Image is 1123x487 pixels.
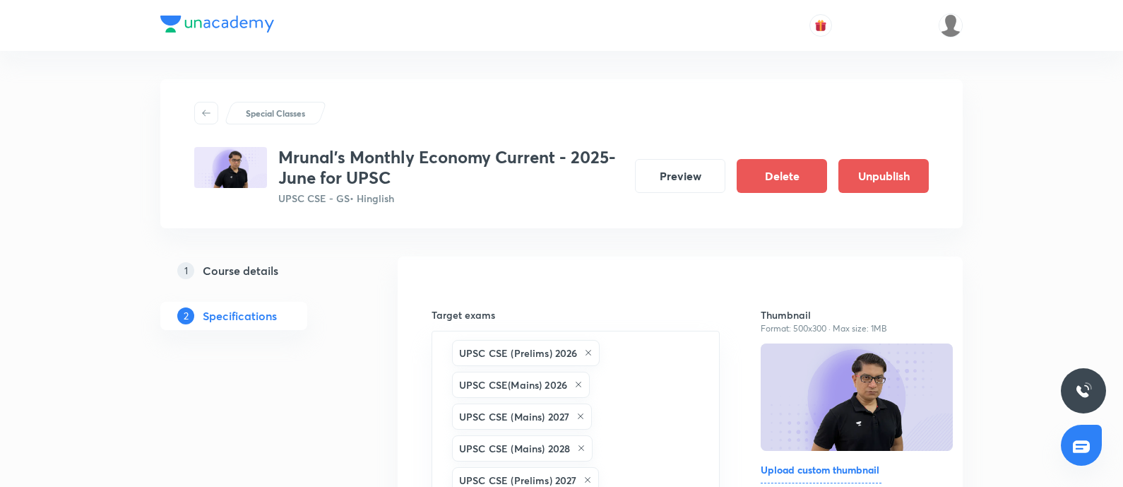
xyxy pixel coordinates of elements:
[160,16,274,36] a: Company Logo
[459,441,570,456] h6: UPSC CSE (Mains) 2028
[278,191,624,206] p: UPSC CSE - GS • Hinglish
[160,16,274,33] img: Company Logo
[1075,382,1092,399] img: ttu
[809,14,832,37] button: avatar
[278,147,624,188] h3: Mrunal's Monthly Economy Current - 2025-June for UPSC
[737,159,827,193] button: Delete
[761,322,929,335] p: Format: 500x300 · Max size: 1MB
[459,377,567,392] h6: UPSC CSE(Mains) 2026
[459,409,569,424] h6: UPSC CSE (Mains) 2027
[432,307,720,322] h6: Target exams
[711,431,714,434] button: Open
[177,307,194,324] p: 2
[814,19,827,32] img: avatar
[160,257,352,285] a: 1Course details
[203,307,277,324] h5: Specifications
[177,262,194,279] p: 1
[838,159,929,193] button: Unpublish
[459,346,577,360] h6: UPSC CSE (Prelims) 2026
[194,147,267,188] img: DFB73A1D-FD3A-4595-BB61-A2FDEC16861D_special_class.png
[939,13,963,37] img: Piali K
[203,262,278,279] h5: Course details
[761,307,929,322] h6: Thumbnail
[246,107,305,119] p: Special Classes
[759,342,954,452] img: Thumbnail
[761,462,881,483] h6: Upload custom thumbnail
[635,159,725,193] button: Preview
